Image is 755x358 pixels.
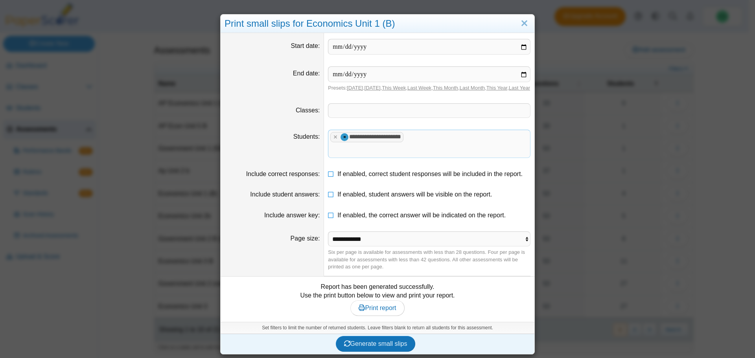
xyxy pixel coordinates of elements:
[264,212,320,218] label: Include answer key
[221,15,534,33] div: Print small slips for Economics Unit 1 (B)
[250,191,320,198] label: Include student answers
[221,322,534,334] div: Set filters to limit the number of returned students. Leave filters blank to return all students ...
[350,300,404,316] a: Print report
[328,84,530,92] div: Presets: , , , , , , ,
[359,305,396,311] span: Print report
[225,283,530,316] div: Report has been generated successfully. Use the print button below to view and print your report.
[518,17,530,30] a: Close
[296,107,320,114] label: Classes
[382,85,406,91] a: This Week
[433,85,458,91] a: This Month
[337,171,523,177] span: If enabled, correct student responses will be included in the report.
[291,42,320,49] label: Start date
[336,336,416,352] button: Generate small slips
[293,70,320,77] label: End date
[328,103,530,117] tags: ​
[407,85,431,91] a: Last Week
[328,130,530,158] tags: ​
[365,85,381,91] a: [DATE]
[344,340,407,347] span: Generate small slips
[337,212,506,218] span: If enabled, the correct answer will be indicated on the report.
[343,135,346,139] span: Makayla Martin
[347,85,363,91] a: [DATE]
[293,133,320,140] label: Students
[486,85,508,91] a: This Year
[246,171,320,177] label: Include correct responses
[328,249,530,270] div: Six per page is available for assessments with less than 28 questions. Four per page is available...
[337,191,492,198] span: If enabled, student answers will be visible on the report.
[509,85,530,91] a: Last Year
[332,134,339,140] x: remove tag
[460,85,485,91] a: Last Month
[291,235,320,242] label: Page size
